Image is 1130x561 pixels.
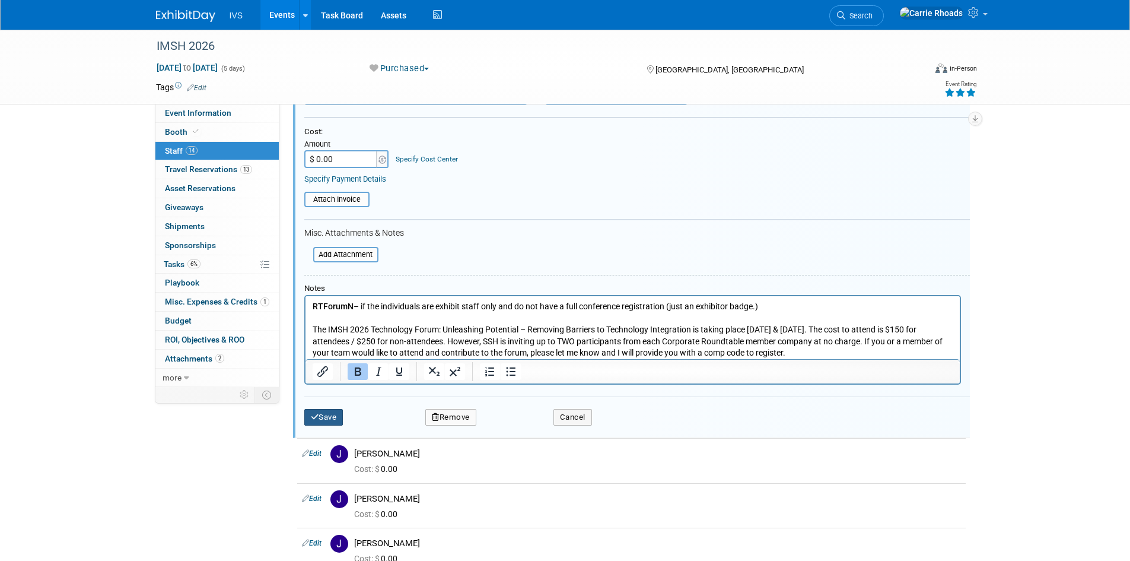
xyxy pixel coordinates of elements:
a: Edit [187,84,206,92]
button: Italic [368,363,389,380]
a: Attachments2 [155,350,279,368]
button: Subscript [424,363,444,380]
div: [PERSON_NAME] [354,493,961,505]
span: 1 [260,297,269,306]
a: more [155,369,279,387]
a: Staff14 [155,142,279,160]
a: Edit [302,495,322,503]
span: Attachments [165,354,224,363]
a: Tasks6% [155,255,279,274]
span: Cost: $ [354,464,381,474]
span: 0.00 [354,464,402,474]
img: Carrie Rhoads [899,7,963,20]
button: Remove [425,409,476,426]
div: IMSH 2026 [152,36,908,57]
div: In-Person [949,64,977,73]
a: Specify Cost Center [396,155,458,163]
div: [PERSON_NAME] [354,448,961,459]
button: Bullet list [501,363,521,380]
button: Insert/edit link [313,363,333,380]
span: Shipments [165,221,205,231]
span: Booth [165,127,201,137]
a: Sponsorships [155,236,279,255]
img: J.jpg [330,445,348,463]
a: Giveaways [155,198,279,217]
a: Travel Reservations13 [155,160,279,179]
span: (5 days) [220,65,245,72]
span: Misc. Expenses & Credits [165,297,269,306]
td: Toggle Event Tabs [254,387,279,402]
a: Budget [155,312,279,330]
i: Booth reservation complete [193,128,199,135]
span: IVS [230,11,243,20]
a: Misc. Expenses & Credits1 [155,293,279,311]
span: 2 [215,354,224,363]
span: Sponsorships [165,240,216,250]
div: Misc. Attachments & Notes [304,228,970,239]
span: to [182,63,193,72]
td: Tags [156,81,206,93]
button: Cancel [553,409,592,426]
div: Event Format [855,62,978,80]
span: Playbook [165,278,199,287]
span: Budget [165,316,192,325]
span: Cost: $ [354,509,381,519]
span: Tasks [164,259,200,269]
span: [GEOGRAPHIC_DATA], [GEOGRAPHIC_DATA] [655,65,804,74]
img: J.jpg [330,490,348,508]
span: Asset Reservations [165,183,235,193]
span: Giveaways [165,202,203,212]
img: Format-Inperson.png [935,64,947,73]
button: Numbered list [480,363,500,380]
span: [DATE] [DATE] [156,62,218,73]
a: Event Information [155,104,279,122]
button: Purchased [365,62,434,75]
a: Specify Payment Details [304,175,386,183]
div: Event Rating [944,81,976,87]
a: Booth [155,123,279,141]
a: Search [829,5,884,26]
iframe: Rich Text Area [305,296,960,359]
a: Edit [302,539,322,547]
div: Notes [304,284,961,294]
span: more [163,373,182,382]
span: 0.00 [354,509,402,519]
a: Asset Reservations [155,179,279,198]
div: [PERSON_NAME] [354,538,961,549]
span: ROI, Objectives & ROO [165,335,244,344]
button: Underline [389,363,409,380]
button: Superscript [445,363,465,380]
td: Personalize Event Tab Strip [234,387,255,402]
span: 14 [186,146,198,155]
button: Save [304,409,343,426]
a: Shipments [155,217,279,236]
a: Edit [302,449,322,458]
button: Bold [348,363,368,380]
span: Event Information [165,108,231,118]
span: Staff [165,146,198,156]
span: 13 [240,165,252,174]
div: Amount [304,140,390,150]
a: ROI, Objectives & ROO [155,331,279,349]
span: Travel Reservations [165,164,252,174]
img: J.jpg [330,535,348,553]
span: Search [845,11,873,20]
div: Cost: [304,127,970,137]
a: Playbook [155,274,279,292]
img: ExhibitDay [156,10,215,22]
span: 6% [187,259,200,268]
